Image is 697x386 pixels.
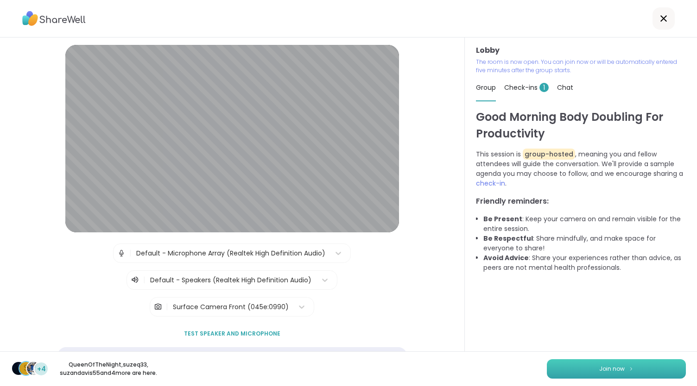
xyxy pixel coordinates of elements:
h3: Friendly reminders: [476,196,686,207]
img: ShareWell Logo [22,8,86,29]
p: QueenOfTheNight , suzeq33 , suzandavis55 and 4 more are here. [57,361,160,377]
li: : Keep your camera on and remain visible for the entire session. [483,214,686,234]
span: 1 [539,83,549,92]
b: Be Present [483,214,522,224]
div: Default - Microphone Array (Realtek High Definition Audio) [136,249,325,258]
img: suzandavis55 [27,362,40,375]
img: ShareWell Logomark [628,366,634,371]
span: Group [476,83,496,92]
span: | [129,244,132,262]
p: The room is now open. You can join now or will be automatically entered five minutes after the gr... [476,58,686,75]
span: Check-ins [504,83,549,92]
span: s [24,362,28,374]
li: : Share your experiences rather than advice, as peers are not mental health professionals. [483,253,686,273]
p: This session is , meaning you and fellow attendees will guide the conversation. We'll provide a s... [476,149,686,188]
span: | [166,298,168,316]
span: Chat [557,83,573,92]
span: +4 [37,364,46,374]
button: Join now [547,359,686,379]
span: Test speaker and microphone [184,330,280,338]
img: QueenOfTheNight [12,362,25,375]
span: | [143,274,146,286]
img: Microphone [117,244,126,262]
span: group-hosted [523,149,575,160]
div: Surface Camera Front (045e:0990) [173,302,289,312]
h1: Good Morning Body Doubling For Productivity [476,109,686,142]
h3: Lobby [476,45,686,56]
img: Camera [154,298,162,316]
button: Test speaker and microphone [180,324,284,343]
span: check-in [476,179,505,188]
b: Avoid Advice [483,253,529,262]
span: Join now [599,365,625,373]
b: Be Respectful [483,234,533,243]
div: 🎉 Chrome audio is fixed! If this is your first group, please restart your browser so audio works ... [57,347,407,364]
li: : Share mindfully, and make space for everyone to share! [483,234,686,253]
